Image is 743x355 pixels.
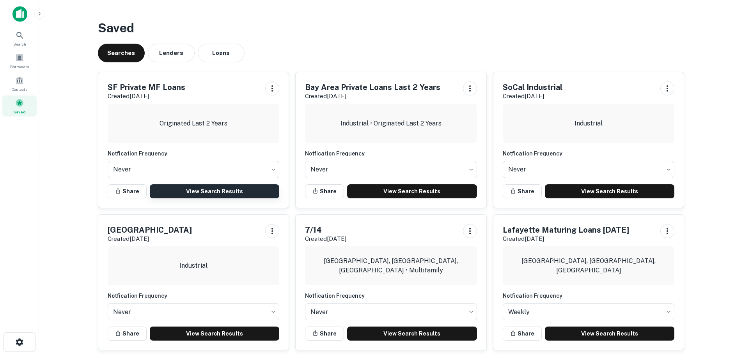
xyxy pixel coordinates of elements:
button: Searches [98,44,145,62]
p: Created [DATE] [305,92,440,101]
button: Lenders [148,44,195,62]
p: [GEOGRAPHIC_DATA], [GEOGRAPHIC_DATA], [GEOGRAPHIC_DATA] • Multifamily [311,256,471,275]
a: Borrowers [2,50,37,71]
button: Loans [198,44,245,62]
button: Share [503,327,542,341]
p: Created [DATE] [108,92,185,101]
h6: Notfication Frequency [108,291,280,300]
p: Created [DATE] [503,92,562,101]
div: Without label [108,159,280,180]
h5: 7/14 [305,224,346,236]
iframe: Chat Widget [704,293,743,330]
div: Without label [503,301,675,323]
img: capitalize-icon.png [12,6,27,22]
span: Saved [13,109,26,115]
span: Search [13,41,26,47]
h6: Notfication Frequency [503,291,675,300]
a: View Search Results [150,184,280,198]
a: View Search Results [545,184,675,198]
p: Industrial [575,119,603,128]
p: Created [DATE] [503,234,629,244]
div: Without label [108,301,280,323]
button: Share [108,327,147,341]
span: Borrowers [10,64,29,70]
p: Originated Last 2 Years [160,119,227,128]
div: Without label [503,159,675,180]
h5: SoCal Industrial [503,81,562,93]
a: Saved [2,95,37,117]
a: View Search Results [150,327,280,341]
h6: Notfication Frequency [305,291,477,300]
h6: Notfication Frequency [503,149,675,158]
button: Share [305,327,344,341]
p: Created [DATE] [108,234,192,244]
a: View Search Results [545,327,675,341]
div: Without label [305,159,477,180]
h5: [GEOGRAPHIC_DATA] [108,224,192,236]
div: Without label [305,301,477,323]
h6: Notfication Frequency [305,149,477,158]
button: Share [305,184,344,198]
a: Contacts [2,73,37,94]
a: View Search Results [347,184,477,198]
h3: Saved [98,19,684,37]
span: Contacts [12,86,27,92]
p: Created [DATE] [305,234,346,244]
h5: SF Private MF Loans [108,81,185,93]
h6: Notfication Frequency [108,149,280,158]
p: Industrial [179,261,207,270]
a: Search [2,28,37,49]
a: View Search Results [347,327,477,341]
h5: Lafayette Maturing Loans [DATE] [503,224,629,236]
button: Share [108,184,147,198]
p: [GEOGRAPHIC_DATA], [GEOGRAPHIC_DATA], [GEOGRAPHIC_DATA] [509,256,669,275]
h5: Bay Area Private Loans Last 2 Years [305,81,440,93]
p: Industrial • Originated Last 2 Years [340,119,442,128]
button: Share [503,184,542,198]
